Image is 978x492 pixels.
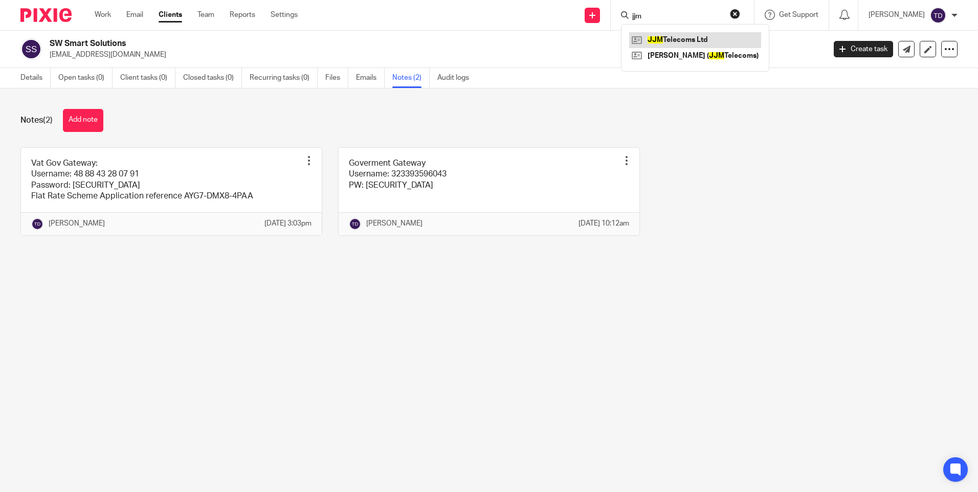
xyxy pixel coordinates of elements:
a: Closed tasks (0) [183,68,242,88]
p: [PERSON_NAME] [366,218,423,229]
a: Email [126,10,143,20]
img: Pixie [20,8,72,22]
a: Recurring tasks (0) [250,68,318,88]
span: (2) [43,116,53,124]
img: svg%3E [930,7,946,24]
a: Client tasks (0) [120,68,175,88]
img: svg%3E [349,218,361,230]
h2: SW Smart Solutions [50,38,664,49]
a: Notes (2) [392,68,430,88]
a: Work [95,10,111,20]
a: Settings [271,10,298,20]
a: Emails [356,68,385,88]
input: Search [631,12,723,21]
p: [EMAIL_ADDRESS][DOMAIN_NAME] [50,50,818,60]
span: Get Support [779,11,818,18]
img: svg%3E [20,38,42,60]
a: Details [20,68,51,88]
a: Create task [834,41,893,57]
button: Add note [63,109,103,132]
a: Files [325,68,348,88]
a: Clients [159,10,182,20]
h1: Notes [20,115,53,126]
a: Team [197,10,214,20]
p: [DATE] 10:12am [579,218,629,229]
a: Reports [230,10,255,20]
button: Clear [730,9,740,19]
p: [DATE] 3:03pm [264,218,312,229]
img: svg%3E [31,218,43,230]
p: [PERSON_NAME] [49,218,105,229]
p: [PERSON_NAME] [869,10,925,20]
a: Open tasks (0) [58,68,113,88]
a: Audit logs [437,68,477,88]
